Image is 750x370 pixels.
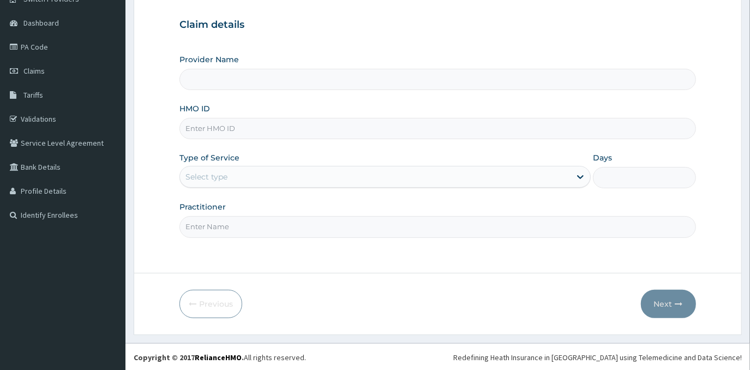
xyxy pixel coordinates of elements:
[179,103,210,114] label: HMO ID
[179,19,695,31] h3: Claim details
[23,90,43,100] span: Tariffs
[179,290,242,318] button: Previous
[179,54,239,65] label: Provider Name
[179,216,695,237] input: Enter Name
[593,152,612,163] label: Days
[641,290,696,318] button: Next
[179,118,695,139] input: Enter HMO ID
[23,18,59,28] span: Dashboard
[195,353,242,362] a: RelianceHMO
[185,171,227,182] div: Select type
[23,66,45,76] span: Claims
[179,201,226,212] label: Practitioner
[453,352,742,363] div: Redefining Heath Insurance in [GEOGRAPHIC_DATA] using Telemedicine and Data Science!
[179,152,239,163] label: Type of Service
[134,353,244,362] strong: Copyright © 2017 .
